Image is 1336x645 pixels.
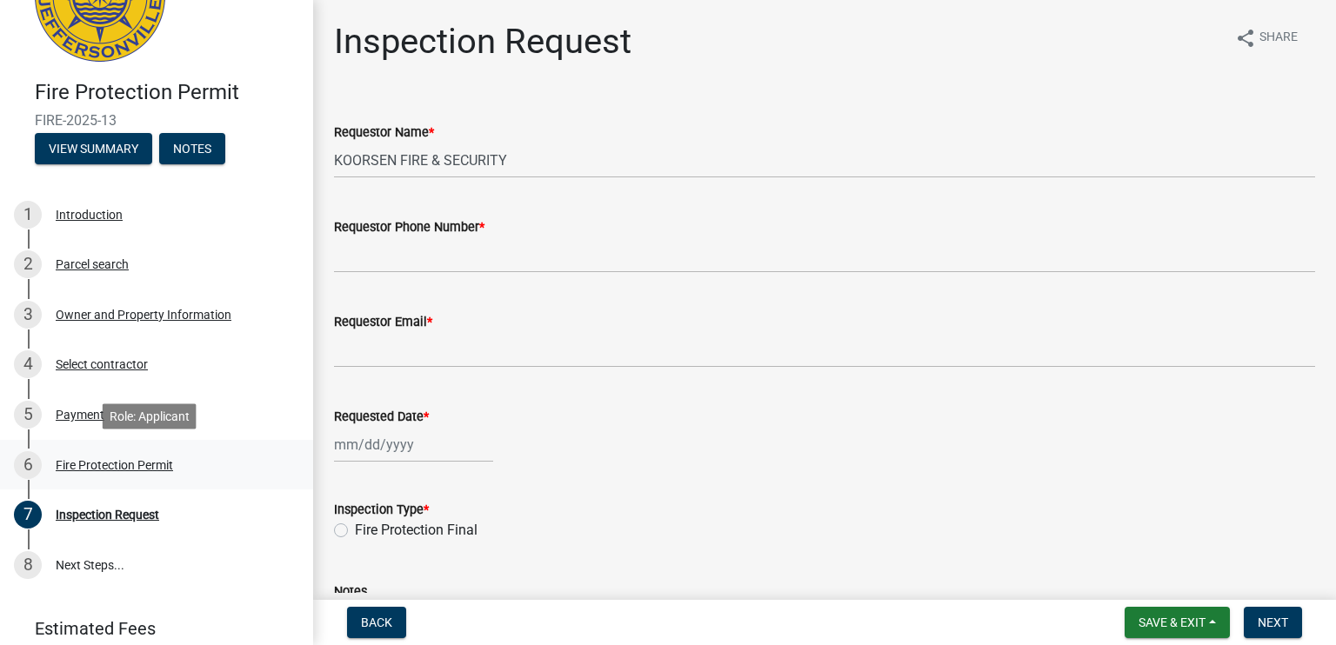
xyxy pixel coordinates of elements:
[334,316,432,329] label: Requestor Email
[56,258,129,270] div: Parcel search
[56,309,231,321] div: Owner and Property Information
[14,551,42,579] div: 8
[56,509,159,521] div: Inspection Request
[355,520,478,541] label: Fire Protection Final
[159,143,225,156] wm-modal-confirm: Notes
[14,350,42,378] div: 4
[35,112,278,129] span: FIRE-2025-13
[1221,21,1312,55] button: shareShare
[1244,607,1302,638] button: Next
[334,127,434,139] label: Requestor Name
[56,459,173,471] div: Fire Protection Permit
[14,201,42,229] div: 1
[14,401,42,429] div: 5
[1139,615,1206,629] span: Save & Exit
[14,250,42,278] div: 2
[56,409,104,421] div: Payment
[361,615,392,629] span: Back
[14,301,42,329] div: 3
[35,143,152,156] wm-modal-confirm: Summary
[334,504,429,516] label: Inspection Type
[334,586,367,598] label: Notes
[1259,28,1298,49] span: Share
[1258,615,1288,629] span: Next
[334,411,429,423] label: Requested Date
[159,133,225,164] button: Notes
[334,21,631,63] h1: Inspection Request
[56,358,148,370] div: Select contractor
[14,451,42,479] div: 6
[103,403,197,429] div: Role: Applicant
[35,80,299,105] h4: Fire Protection Permit
[14,501,42,529] div: 7
[334,222,484,234] label: Requestor Phone Number
[347,607,406,638] button: Back
[56,209,123,221] div: Introduction
[35,133,152,164] button: View Summary
[334,427,493,462] input: mm/dd/yyyy
[1125,607,1230,638] button: Save & Exit
[1235,28,1256,49] i: share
